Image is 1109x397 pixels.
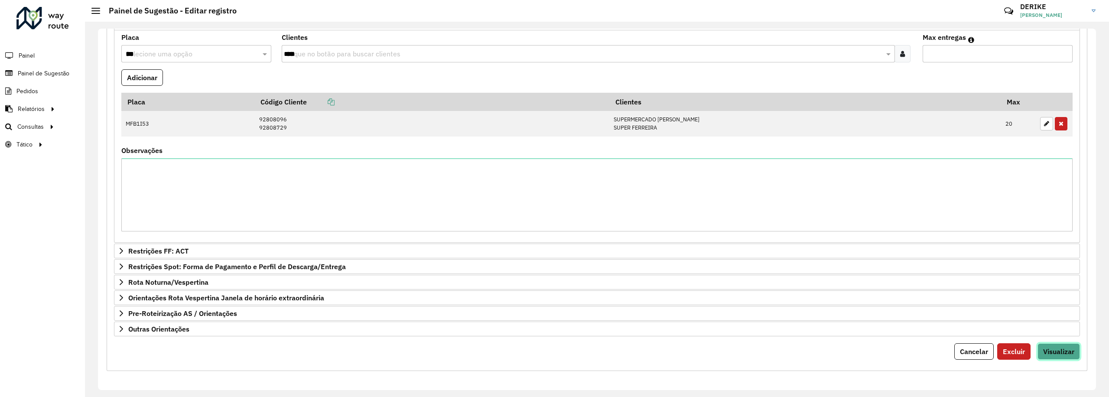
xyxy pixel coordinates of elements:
[114,306,1080,321] a: Pre-Roteirização AS / Orientações
[128,294,324,301] span: Orientações Rota Vespertina Janela de horário extraordinária
[121,32,139,42] label: Placa
[114,244,1080,258] a: Restrições FF: ACT
[19,51,35,60] span: Painel
[609,93,1001,111] th: Clientes
[282,32,308,42] label: Clientes
[114,290,1080,305] a: Orientações Rota Vespertina Janela de horário extraordinária
[18,104,45,114] span: Relatórios
[16,140,33,149] span: Tático
[128,247,189,254] span: Restrições FF: ACT
[114,275,1080,290] a: Rota Noturna/Vespertina
[968,36,974,43] em: Máximo de clientes que serão colocados na mesma rota com os clientes informados
[121,93,254,111] th: Placa
[997,343,1031,360] button: Excluir
[18,69,69,78] span: Painel de Sugestão
[114,259,1080,274] a: Restrições Spot: Forma de Pagamento e Perfil de Descarga/Entrega
[254,93,609,111] th: Código Cliente
[114,30,1080,243] div: Mapas Sugeridos: Placa-Cliente
[1020,11,1085,19] span: [PERSON_NAME]
[128,325,189,332] span: Outras Orientações
[609,111,1001,137] td: SUPERMERCADO [PERSON_NAME] SUPER FERREIRA
[128,310,237,317] span: Pre-Roteirização AS / Orientações
[128,279,208,286] span: Rota Noturna/Vespertina
[121,69,163,86] button: Adicionar
[100,6,237,16] h2: Painel de Sugestão - Editar registro
[1003,347,1025,356] span: Excluir
[254,111,609,137] td: 92808096 92808729
[1001,93,1036,111] th: Max
[1020,3,1085,11] h3: DERIKE
[923,32,966,42] label: Max entregas
[999,2,1018,20] a: Contato Rápido
[128,263,346,270] span: Restrições Spot: Forma de Pagamento e Perfil de Descarga/Entrega
[307,98,335,106] a: Copiar
[114,322,1080,336] a: Outras Orientações
[1001,111,1036,137] td: 20
[121,145,163,156] label: Observações
[1037,343,1080,360] button: Visualizar
[1043,347,1074,356] span: Visualizar
[16,87,38,96] span: Pedidos
[17,122,44,131] span: Consultas
[121,111,254,137] td: MFB1I53
[960,347,988,356] span: Cancelar
[954,343,994,360] button: Cancelar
